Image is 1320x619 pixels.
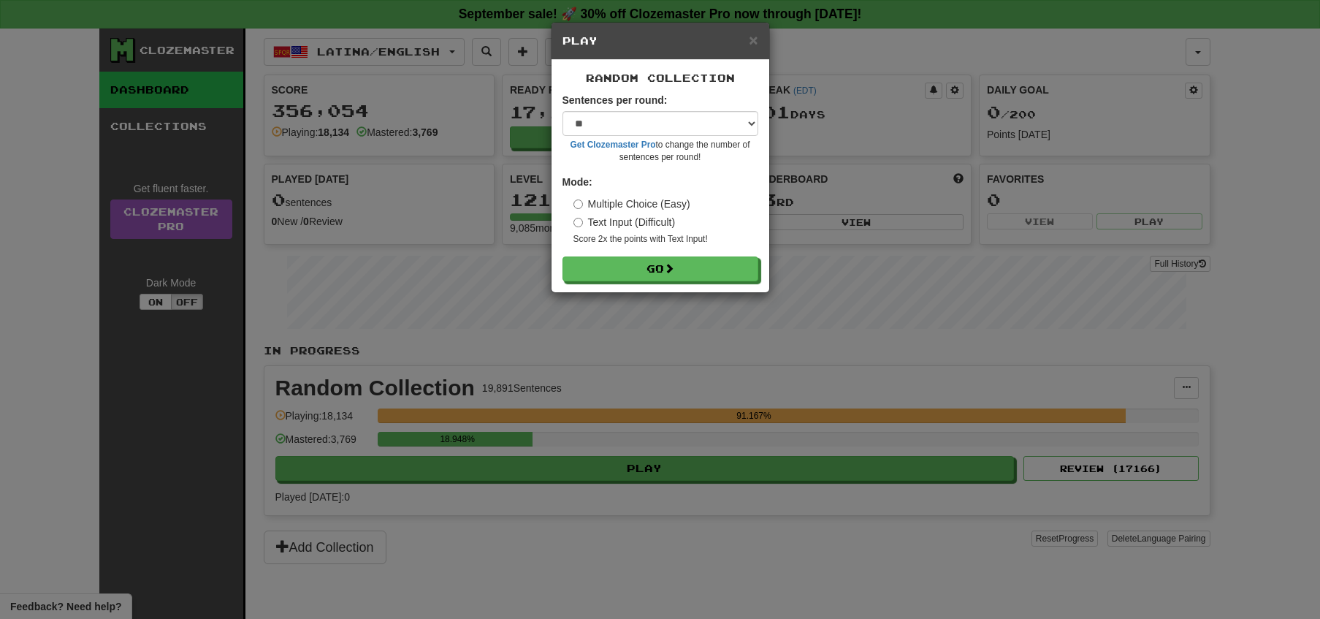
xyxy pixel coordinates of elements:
[749,32,758,48] button: Close
[571,140,656,150] a: Get Clozemaster Pro
[573,215,676,229] label: Text Input (Difficult)
[562,257,758,281] button: Go
[562,34,758,48] h5: Play
[573,218,583,227] input: Text Input (Difficult)
[562,176,592,188] strong: Mode:
[573,233,758,246] small: Score 2x the points with Text Input !
[573,200,583,209] input: Multiple Choice (Easy)
[573,197,690,211] label: Multiple Choice (Easy)
[586,72,735,84] span: Random Collection
[562,139,758,164] small: to change the number of sentences per round!
[749,31,758,48] span: ×
[562,93,668,107] label: Sentences per round:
